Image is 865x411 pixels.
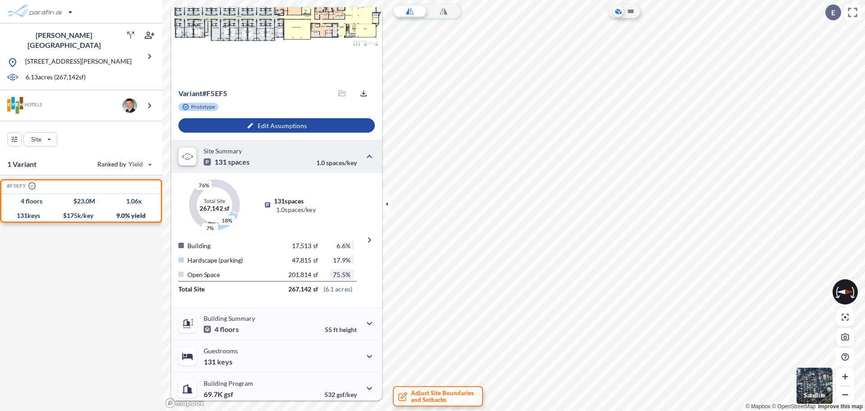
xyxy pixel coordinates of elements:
[200,198,229,204] p: Total Site
[323,285,352,293] p: ( 6.1 acres )
[187,271,220,278] p: Open Space
[393,386,483,406] button: Adjust Site Boundariesand Setbacks
[339,326,357,333] span: height
[204,157,250,166] p: 131
[123,98,137,113] img: user logo
[204,347,238,355] p: Guestrooms
[746,403,770,410] a: Mapbox
[204,357,232,366] p: 131
[326,159,357,166] span: spaces/key
[772,403,815,410] a: OpenStreetMap
[333,326,338,333] span: ft
[224,390,233,399] span: gsf
[178,89,202,97] span: Variant
[831,9,835,17] p: E
[258,122,307,129] p: Edit Assumptions
[222,217,232,224] text: 18%
[199,182,209,189] text: 76%
[165,398,205,408] a: Mapbox homepage
[245,271,318,278] p: 201,814 sf
[325,256,351,264] p: 17.9 %
[204,390,233,399] p: 69.7K
[187,256,243,264] p: Hardscape (parking)
[7,30,121,50] p: [PERSON_NAME][GEOGRAPHIC_DATA]
[325,271,351,278] p: 75.5 %
[324,391,357,398] p: 532
[220,325,239,334] span: floors
[411,390,474,403] span: Adjust Site Boundaries and Setbacks
[26,73,86,83] p: 6.13 acres ( 267,142 sf)
[325,326,357,333] p: 55
[178,118,375,133] button: Edit Assumptions
[204,147,242,155] p: Site Summary
[204,325,239,334] p: 4
[31,135,41,144] p: Site
[325,242,351,249] p: 6.6 %
[7,97,42,114] img: BrandImage
[818,403,863,410] a: Improve this map
[228,157,250,166] span: spaces
[90,157,158,171] button: Ranked by Yield
[25,57,132,68] p: [STREET_ADDRESS][PERSON_NAME]
[5,182,36,190] h5: #F5EF5
[245,256,318,264] p: 47,815 sf
[191,103,215,111] p: Prototype
[797,368,833,404] button: Switcher ImageSatellite
[337,391,357,398] span: gsf/key
[23,132,57,147] button: Site
[613,6,624,17] button: Aerial View
[217,357,232,366] span: keys
[187,242,210,249] p: Building
[274,197,316,205] p: 131 spaces
[797,368,833,404] img: Switcher Image
[7,159,36,170] p: 1 Variant
[206,225,214,231] text: 7%
[128,160,143,169] span: Yield
[233,285,318,293] p: 267,142 sf
[245,242,318,249] p: 17,513 sf
[204,314,255,322] p: Building Summary
[204,379,253,387] p: Building Program
[625,6,636,17] button: Site Plan
[804,392,825,399] p: Satellite
[178,285,233,300] p: Total Site
[178,89,227,98] p: # f5ef5
[276,206,316,213] p: 1.0 spaces/key
[200,204,229,212] p: 267,142 sf
[316,159,357,166] p: 1.0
